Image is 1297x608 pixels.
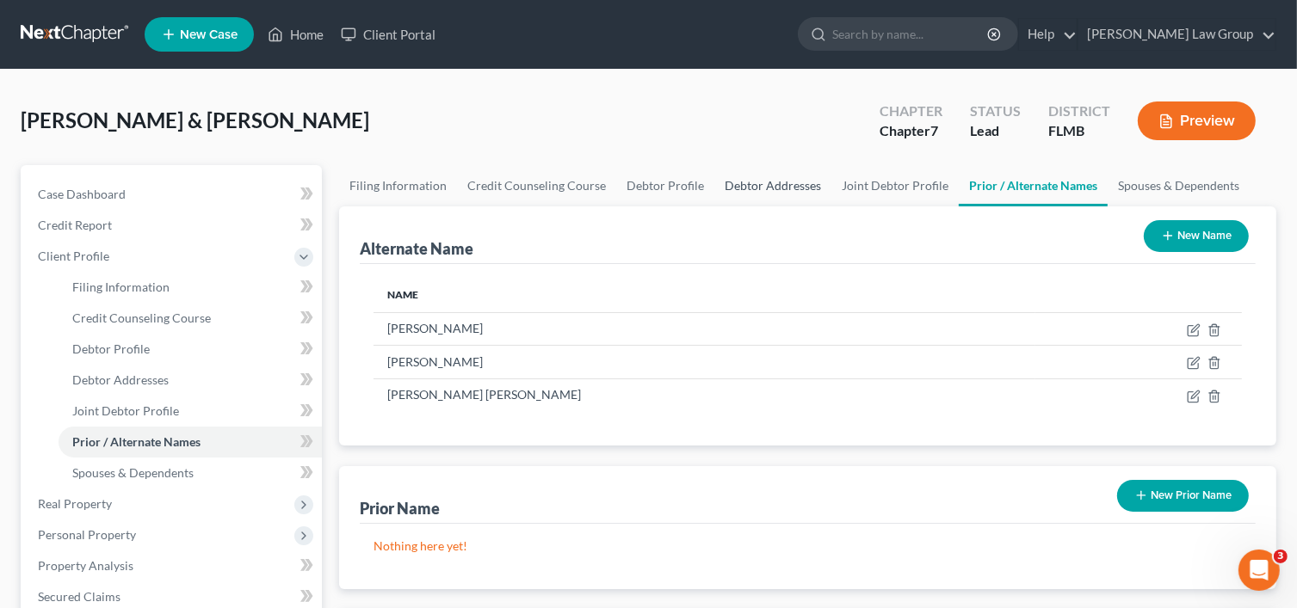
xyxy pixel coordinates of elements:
[970,121,1021,141] div: Lead
[880,121,942,141] div: Chapter
[1144,220,1249,252] button: New Name
[374,312,1036,345] td: [PERSON_NAME]
[38,558,133,573] span: Property Analysis
[24,210,322,241] a: Credit Report
[72,465,194,480] span: Spouses & Dependents
[374,346,1036,378] td: [PERSON_NAME]
[59,365,322,396] a: Debtor Addresses
[59,427,322,458] a: Prior / Alternate Names
[930,122,938,138] span: 7
[59,272,322,303] a: Filing Information
[832,18,990,50] input: Search by name...
[72,310,211,325] span: Credit Counseling Course
[38,249,109,263] span: Client Profile
[374,278,1036,312] th: Name
[332,19,444,50] a: Client Portal
[180,28,238,41] span: New Case
[38,218,112,232] span: Credit Report
[1274,550,1288,563] span: 3
[72,372,169,387] span: Debtor Addresses
[959,165,1108,206] a: Prior / Alternate Names
[59,303,322,334] a: Credit Counseling Course
[72,279,170,294] span: Filing Information
[970,101,1021,121] div: Status
[714,165,831,206] a: Debtor Addresses
[24,179,322,210] a: Case Dashboard
[72,434,201,449] span: Prior / Alternate Names
[38,589,120,604] span: Secured Claims
[880,101,942,121] div: Chapter
[38,187,126,201] span: Case Dashboard
[38,527,136,542] span: Personal Property
[360,238,473,259] div: Alternate Name
[1048,121,1110,141] div: FLMB
[1138,101,1256,140] button: Preview
[831,165,959,206] a: Joint Debtor Profile
[59,396,322,427] a: Joint Debtor Profile
[1108,165,1250,206] a: Spouses & Dependents
[59,334,322,365] a: Debtor Profile
[1078,19,1275,50] a: [PERSON_NAME] Law Group
[72,403,179,418] span: Joint Debtor Profile
[360,498,440,519] div: Prior Name
[38,496,112,511] span: Real Property
[1238,550,1280,591] iframe: Intercom live chat
[259,19,332,50] a: Home
[457,165,616,206] a: Credit Counseling Course
[1019,19,1077,50] a: Help
[1048,101,1110,121] div: District
[24,550,322,581] a: Property Analysis
[21,107,369,132] span: [PERSON_NAME] & [PERSON_NAME]
[374,378,1036,411] td: [PERSON_NAME] [PERSON_NAME]
[339,165,457,206] a: Filing Information
[72,341,150,356] span: Debtor Profile
[59,458,322,488] a: Spouses & Dependents
[374,537,1242,555] p: Nothing here yet!
[616,165,714,206] a: Debtor Profile
[1117,480,1249,512] button: New Prior Name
